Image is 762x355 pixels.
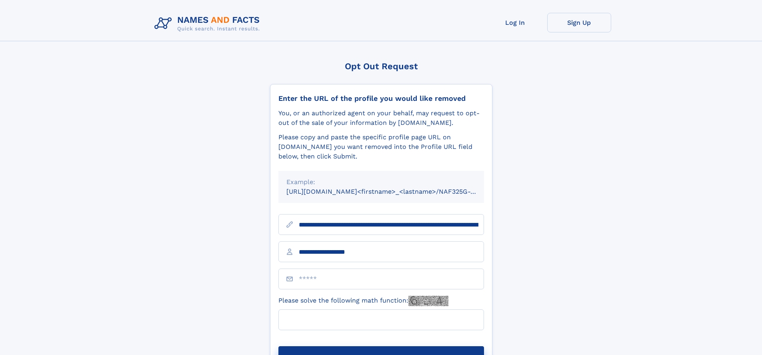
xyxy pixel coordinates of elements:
[278,94,484,103] div: Enter the URL of the profile you would like removed
[286,177,476,187] div: Example:
[278,296,448,306] label: Please solve the following math function:
[278,132,484,161] div: Please copy and paste the specific profile page URL on [DOMAIN_NAME] you want removed into the Pr...
[278,108,484,128] div: You, or an authorized agent on your behalf, may request to opt-out of the sale of your informatio...
[547,13,611,32] a: Sign Up
[286,188,499,195] small: [URL][DOMAIN_NAME]<firstname>_<lastname>/NAF325G-xxxxxxxx
[151,13,266,34] img: Logo Names and Facts
[483,13,547,32] a: Log In
[270,61,492,71] div: Opt Out Request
